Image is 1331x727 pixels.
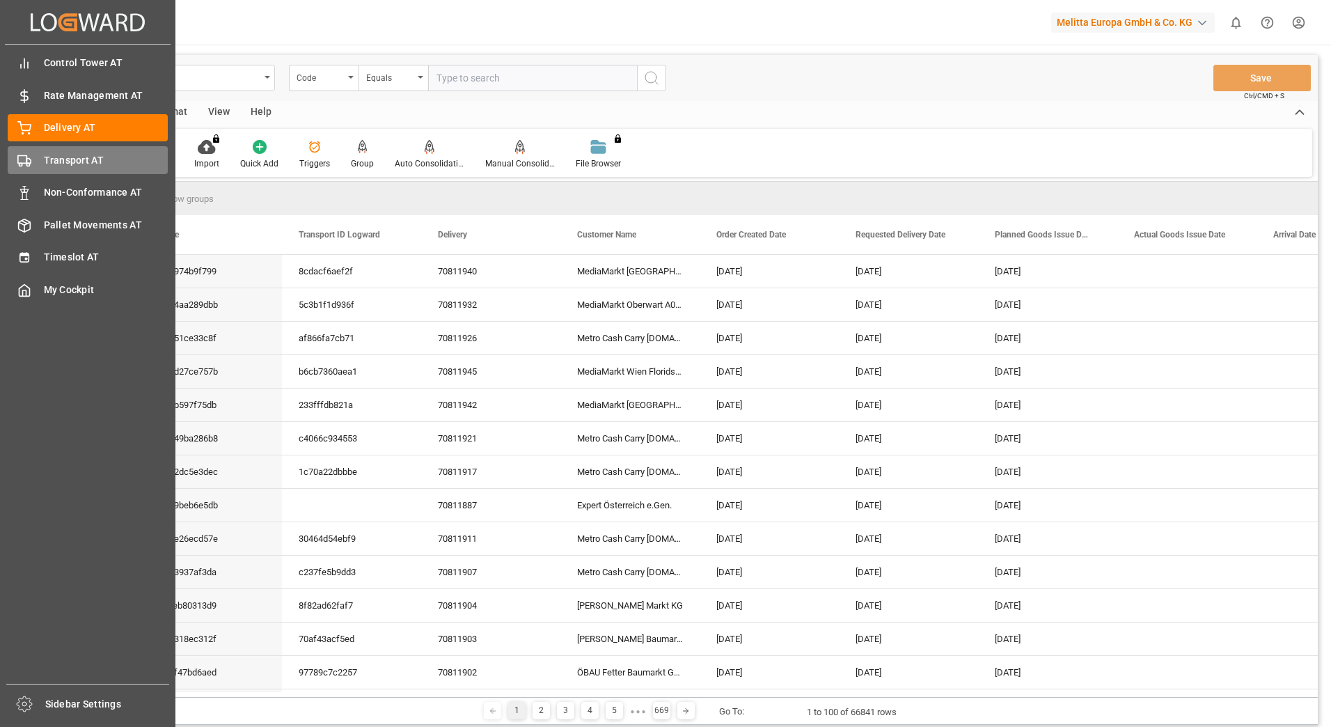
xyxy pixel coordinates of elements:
span: Actual Goods Issue Date [1134,230,1225,240]
div: [DATE] [978,355,1117,388]
div: [DATE] [978,556,1117,588]
div: ÖBAU Fetter Baumarkt Gesellschaft m.b.H. [560,656,700,689]
div: 2 [533,702,550,719]
div: 70811907 [421,556,560,588]
span: Control Tower AT [44,56,168,70]
span: Delivery [438,230,467,240]
a: Transport AT [8,146,168,173]
div: Melitta Europa GmbH & Co. KG [1051,13,1215,33]
button: open menu [289,65,359,91]
a: Control Tower AT [8,49,168,77]
button: Help Center [1252,7,1283,38]
div: Metro Cash Carry [DOMAIN_NAME] [560,322,700,354]
div: [DATE] [839,355,978,388]
div: Help [240,101,282,125]
div: 3 [557,702,574,719]
div: [DATE] [978,322,1117,354]
div: Metro Cash Carry [DOMAIN_NAME] [560,556,700,588]
span: Requested Delivery Date [856,230,945,240]
div: [DATE] [839,689,978,722]
div: [DATE] [978,656,1117,689]
div: b8ced6255e87 [143,689,282,722]
div: 70811887 [421,489,560,522]
div: [DATE] [700,389,839,421]
div: 70811932 [421,288,560,321]
div: [DATE] [700,422,839,455]
div: c4066c934553 [282,422,421,455]
div: 70811926 [421,322,560,354]
div: [DATE] [839,489,978,522]
div: [DATE] [839,556,978,588]
span: Order Created Date [716,230,786,240]
div: Metro Cash Carry [DOMAIN_NAME] [560,422,700,455]
div: [DATE] [839,322,978,354]
div: [DATE] [839,255,978,288]
div: Metro Cash Carry [DOMAIN_NAME] [560,522,700,555]
div: [DATE] [700,656,839,689]
span: Non-Conformance AT [44,185,168,200]
div: Group [351,157,374,170]
div: 70811945 [421,355,560,388]
span: Planned Goods Issue Date [995,230,1088,240]
div: 1bbf47bd6aed [143,656,282,689]
div: Expert Österreich e.Gen. [560,489,700,522]
a: Pallet Movements AT [8,211,168,238]
span: My Cockpit [44,283,168,297]
div: MediaMarkt Oberwart A024 [560,288,700,321]
div: Equals [366,68,414,84]
div: [DATE] [978,455,1117,488]
div: [DATE] [839,455,978,488]
div: [DATE] [700,455,839,488]
span: Transport ID Logward [299,230,380,240]
button: Melitta Europa GmbH & Co. KG [1051,9,1220,36]
div: Metro Cash Carry [DOMAIN_NAME] [560,455,700,488]
div: 30464d54ebf9 [282,522,421,555]
div: Manual Consolidation [485,157,555,170]
input: Type to search [428,65,637,91]
a: My Cockpit [8,276,168,303]
div: [DATE] [700,589,839,622]
div: [DATE] [978,389,1117,421]
div: 5 [606,702,623,719]
a: Timeslot AT [8,244,168,271]
div: 70811939 [421,689,560,722]
div: [DATE] [700,522,839,555]
div: [PERSON_NAME] Markt KG [560,589,700,622]
div: [DATE] [700,288,839,321]
div: af866fa7cb71 [282,322,421,354]
div: 8cdacf6aef2f [282,255,421,288]
div: 70811911 [421,522,560,555]
button: open menu [359,65,428,91]
div: [DATE] [978,255,1117,288]
div: [DATE] [839,422,978,455]
button: show 0 new notifications [1220,7,1252,38]
div: 233fffdb821a [282,389,421,421]
div: Quick Add [240,157,278,170]
div: 70811902 [421,656,560,689]
div: e8feb80313d9 [143,589,282,622]
div: c237fe5b9dd3 [282,556,421,588]
div: MediaMarkt Wr. Neustadt A010 [560,689,700,722]
div: 1384aa289dbb [143,288,282,321]
div: [DATE] [839,623,978,655]
div: 70811942 [421,389,560,421]
div: 2147b5b2ba43 [282,689,421,722]
div: [DATE] [700,689,839,722]
div: d202dc5e3dec [143,455,282,488]
span: Pallet Movements AT [44,218,168,233]
div: d1b974b9f799 [143,255,282,288]
div: 58ad27ce757b [143,355,282,388]
div: [DATE] [700,255,839,288]
div: 8bcb597f75db [143,389,282,421]
div: Code [297,68,344,84]
div: 70811940 [421,255,560,288]
div: 669 [653,702,670,719]
span: Delivery AT [44,120,168,135]
div: 70811904 [421,589,560,622]
div: [DATE] [700,322,839,354]
span: Transport AT [44,153,168,168]
div: 60e318ec312f [143,623,282,655]
div: [DATE] [839,288,978,321]
div: View [198,101,240,125]
div: [DATE] [978,589,1117,622]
